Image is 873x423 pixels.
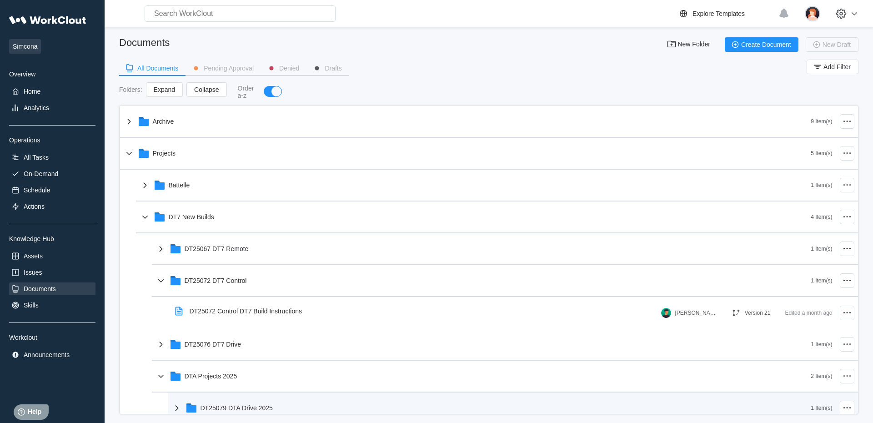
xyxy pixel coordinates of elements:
span: Expand [154,86,175,93]
span: Simcona [9,39,41,54]
div: Announcements [24,351,70,358]
button: New Folder [661,37,717,52]
div: 1 Item(s) [811,246,832,252]
div: Folders : [119,86,142,93]
a: Analytics [9,101,95,114]
button: Expand [146,82,183,97]
div: On-Demand [24,170,58,177]
div: Projects [153,150,176,157]
a: Home [9,85,95,98]
a: Assets [9,250,95,262]
a: Explore Templates [678,8,774,19]
div: Order a-z [238,85,255,99]
input: Search WorkClout [145,5,336,22]
div: Operations [9,136,95,144]
div: Archive [153,118,174,125]
div: 5 Item(s) [811,150,832,156]
div: Version 21 [745,310,771,316]
div: Workclout [9,334,95,341]
span: New Folder [677,41,710,48]
div: DT25067 DT7 Remote [185,245,249,252]
div: Explore Templates [692,10,745,17]
button: All Documents [119,61,186,75]
a: Actions [9,200,95,213]
div: [PERSON_NAME] [675,310,716,316]
div: Schedule [24,186,50,194]
a: Issues [9,266,95,279]
div: Assets [24,252,43,260]
button: New Draft [806,37,858,52]
span: Collapse [194,86,219,93]
a: Announcements [9,348,95,361]
div: Documents [24,285,56,292]
div: Home [24,88,40,95]
button: Denied [261,61,306,75]
div: Pending Approval [204,65,254,71]
a: All Tasks [9,151,95,164]
div: Analytics [24,104,49,111]
button: Add Filter [807,60,858,74]
div: 2 Item(s) [811,373,832,379]
div: Knowledge Hub [9,235,95,242]
div: 1 Item(s) [811,405,832,411]
div: Overview [9,70,95,78]
div: DT25072 DT7 Control [185,277,247,284]
div: Issues [24,269,42,276]
a: Documents [9,282,95,295]
button: Create Document [725,37,798,52]
div: Actions [24,203,45,210]
div: All Documents [137,65,178,71]
div: 4 Item(s) [811,214,832,220]
div: DT25072 Control DT7 Build Instructions [190,307,302,315]
div: Battelle [169,181,190,189]
div: 1 Item(s) [811,182,832,188]
div: 1 Item(s) [811,277,832,284]
a: On-Demand [9,167,95,180]
div: DT7 New Builds [169,213,214,221]
div: DTA Projects 2025 [185,373,237,380]
span: New Draft [823,41,851,48]
a: Skills [9,299,95,312]
span: Add Filter [823,64,851,70]
button: Collapse [186,82,226,97]
div: Documents [119,37,170,49]
div: 1 Item(s) [811,341,832,347]
button: Pending Approval [186,61,261,75]
span: Create Document [741,41,791,48]
a: Schedule [9,184,95,196]
div: Denied [279,65,299,71]
div: Skills [24,302,39,309]
div: DT25079 DTA Drive 2025 [201,404,273,412]
img: user-2.png [805,6,820,21]
div: Edited a month ago [785,307,832,318]
img: user.png [661,308,671,318]
div: Drafts [325,65,341,71]
div: All Tasks [24,154,49,161]
div: DT25076 DT7 Drive [185,341,241,348]
button: Drafts [306,61,349,75]
div: 9 Item(s) [811,118,832,125]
